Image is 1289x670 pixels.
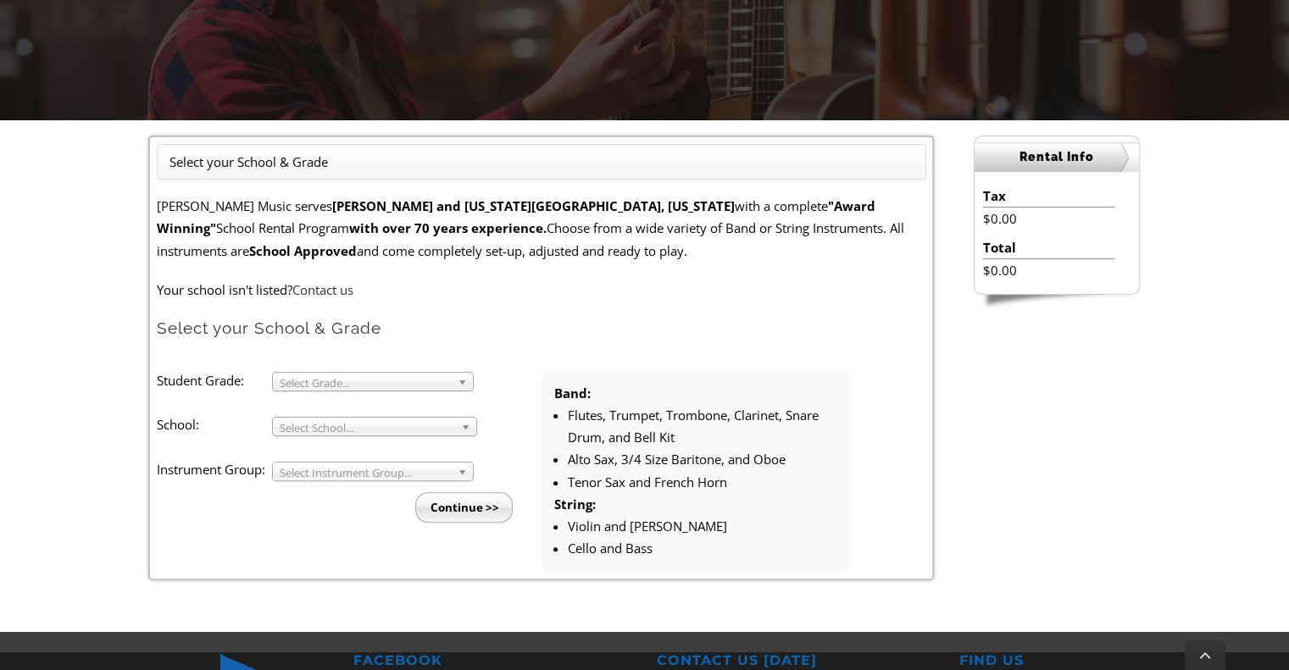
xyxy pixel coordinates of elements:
[983,208,1114,230] li: $0.00
[280,373,451,393] span: Select Grade...
[157,458,272,480] label: Instrument Group:
[657,652,936,670] h2: CONTACT US [DATE]
[568,448,836,470] li: Alto Sax, 3/4 Size Baritone, and Oboe
[959,652,1238,670] h2: FIND US
[280,418,454,438] span: Select School...
[554,496,596,512] strong: String:
[249,242,357,259] strong: School Approved
[157,413,272,435] label: School:
[157,195,926,262] p: [PERSON_NAME] Music serves with a complete School Rental Program Choose from a wide variety of Ba...
[983,185,1114,208] li: Tax
[568,404,836,449] li: Flutes, Trumpet, Trombone, Clarinet, Snare Drum, and Bell Kit
[983,236,1114,259] li: Total
[568,471,836,493] li: Tenor Sax and French Horn
[568,537,836,559] li: Cello and Bass
[292,281,353,298] a: Contact us
[157,318,926,339] h2: Select your School & Grade
[280,462,451,483] span: Select Instrument Group...
[568,515,836,537] li: Violin and [PERSON_NAME]
[157,279,926,301] p: Your school isn't listed?
[169,151,328,173] li: Select your School & Grade
[554,385,591,401] strong: Band:
[332,197,735,214] strong: [PERSON_NAME] and [US_STATE][GEOGRAPHIC_DATA], [US_STATE]
[974,295,1140,310] img: sidebar-footer.png
[353,652,632,670] h2: FACEBOOK
[349,219,547,236] strong: with over 70 years experience.
[975,142,1139,172] h2: Rental Info
[415,492,513,523] input: Continue >>
[157,369,272,391] label: Student Grade:
[983,259,1114,281] li: $0.00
